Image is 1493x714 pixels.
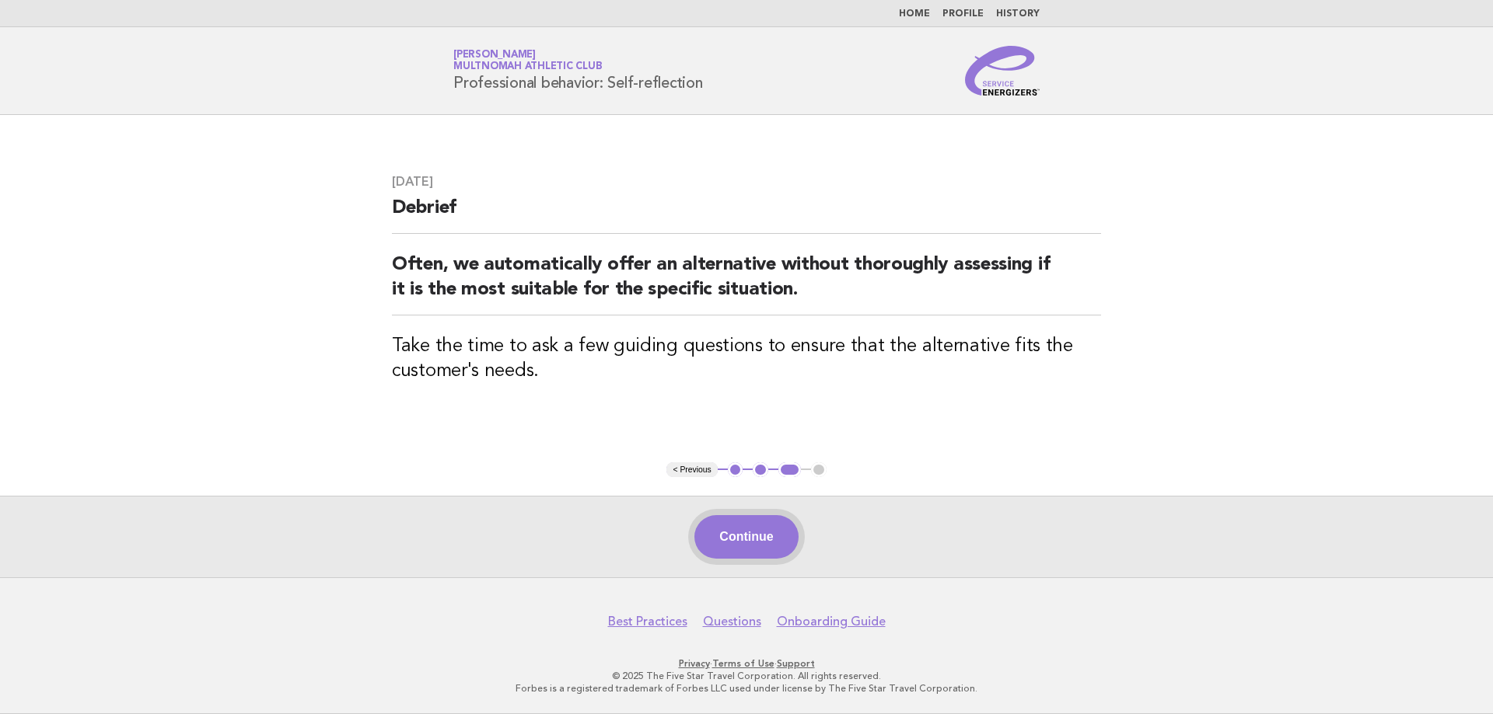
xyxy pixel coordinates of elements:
[728,462,743,478] button: 1
[712,658,774,669] a: Terms of Use
[679,658,710,669] a: Privacy
[392,334,1101,384] h3: Take the time to ask a few guiding questions to ensure that the alternative fits the customer's n...
[271,682,1222,695] p: Forbes is a registered trademark of Forbes LLC used under license by The Five Star Travel Corpora...
[392,196,1101,234] h2: Debrief
[271,657,1222,670] p: · ·
[778,462,801,478] button: 3
[694,515,798,559] button: Continue
[703,614,761,629] a: Questions
[965,46,1040,96] img: Service Energizers
[777,658,815,669] a: Support
[392,174,1101,190] h3: [DATE]
[942,9,984,19] a: Profile
[271,670,1222,682] p: © 2025 The Five Star Travel Corporation. All rights reserved.
[608,614,687,629] a: Best Practices
[453,50,602,71] a: [PERSON_NAME]Multnomah Athletic Club
[753,462,768,478] button: 2
[899,9,930,19] a: Home
[453,51,703,91] h1: Professional behavior: Self-reflection
[392,253,1101,315] h2: Often, we automatically offer an alternative without thoroughly assessing if it is the most suita...
[996,9,1040,19] a: History
[666,462,717,478] button: < Previous
[777,614,886,629] a: Onboarding Guide
[453,62,602,72] span: Multnomah Athletic Club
